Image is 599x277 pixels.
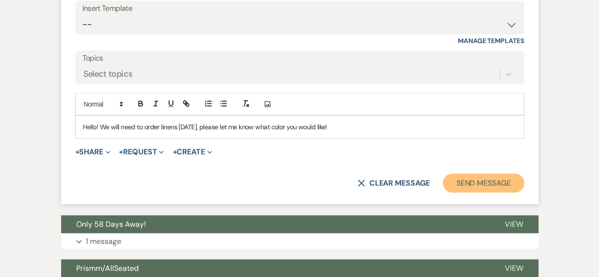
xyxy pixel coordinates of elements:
[119,148,164,156] button: Request
[172,148,177,156] span: +
[61,215,490,233] button: Only 58 Days Away!
[119,148,123,156] span: +
[505,263,523,273] span: View
[83,68,133,81] div: Select topics
[75,148,80,156] span: +
[505,219,523,229] span: View
[83,122,517,132] p: Hello! We will need to order linens [DATE], please let me know what color you would like!
[172,148,212,156] button: Create
[458,36,524,45] a: Manage Templates
[443,174,524,193] button: Send Message
[86,235,121,248] p: 1 message
[75,148,111,156] button: Share
[490,215,538,233] button: View
[82,2,517,16] div: Insert Template
[76,219,146,229] span: Only 58 Days Away!
[82,52,517,65] label: Topics
[358,179,429,187] button: Clear message
[61,233,538,250] button: 1 message
[76,263,139,273] span: Prismm/AllSeated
